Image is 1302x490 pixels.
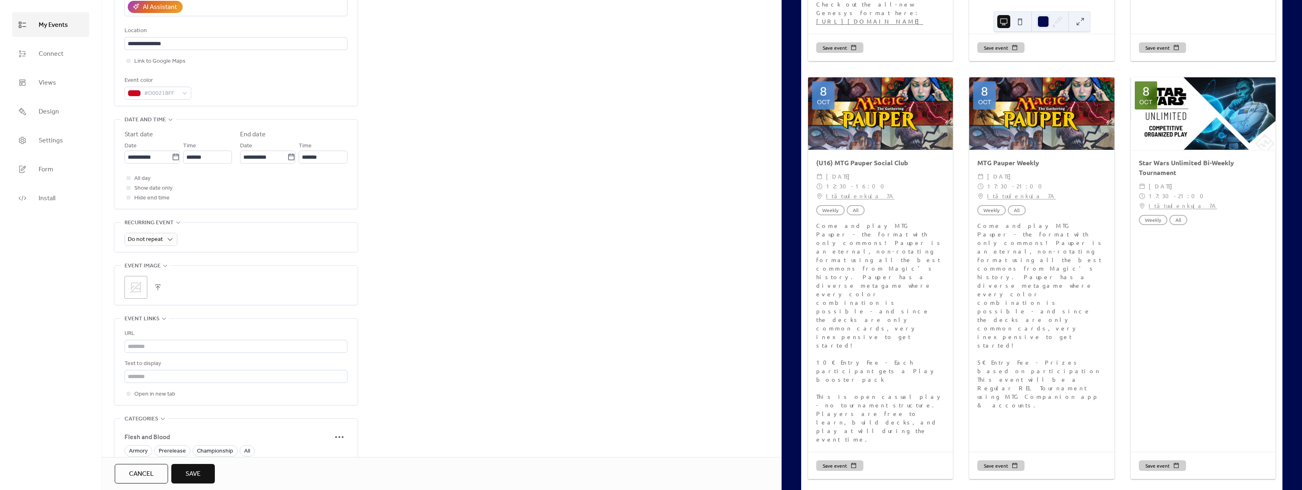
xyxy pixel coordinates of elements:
div: ​ [1139,191,1145,201]
div: ​ [816,191,823,201]
a: Views [12,70,89,95]
a: Install [12,186,89,210]
span: [DATE] [987,172,1015,182]
button: Save event [1139,42,1186,53]
div: URL [125,329,346,339]
span: Date [240,141,252,151]
a: Design [12,99,89,124]
span: 21:00 [1178,191,1208,201]
div: ​ [977,182,984,191]
div: Come and play MTG Pauper - the format with only commons! Pauper is an eternal, non-rotating forma... [808,221,953,444]
span: Hide end time [134,193,170,203]
div: ​ [816,182,823,191]
span: All day [134,174,151,184]
span: 12:30 [826,182,851,191]
a: Connect [12,41,89,66]
div: Oct [817,99,830,105]
button: Save event [816,460,863,471]
span: 21:00 [1016,182,1047,191]
div: Location [125,26,346,36]
a: Form [12,157,89,182]
a: Itätuulenkuja 7A [1149,201,1217,211]
span: 17:30 [1149,191,1174,201]
button: Save event [977,460,1025,471]
button: Save event [977,42,1025,53]
span: Championship [197,446,233,456]
div: Come and play MTG Pauper - the format with only commons! Pauper is an eternal, non-rotating forma... [969,221,1114,409]
span: Time [183,141,196,151]
span: Cancel [129,469,154,479]
div: 8 [981,85,988,98]
span: 16:00 [855,182,889,191]
div: ​ [977,191,984,201]
span: Event image [125,261,161,271]
a: Itätuulenkuja 7A [987,191,1056,201]
span: Save [186,469,201,479]
div: End date [240,130,266,140]
div: (U16) MTG Pauper Social Club [808,158,953,168]
span: Flesh and Blood [125,433,331,442]
div: Text to display [125,359,346,369]
div: AI Assistant [143,2,177,12]
span: - [1012,182,1016,191]
span: Design [39,105,59,118]
span: Categories [125,414,158,424]
span: All [244,446,250,456]
span: Show date only [134,184,173,193]
div: 8 [1143,85,1149,98]
div: 8 [820,85,827,98]
span: [DATE] [1149,182,1177,191]
button: AI Assistant [128,1,183,13]
span: Do not repeat [128,234,163,245]
span: Date [125,141,137,151]
span: My Events [39,19,68,31]
span: Armory [129,446,148,456]
a: [URL][DOMAIN_NAME] [816,17,923,25]
div: Event color [125,76,190,85]
span: Views [39,77,56,89]
span: - [851,182,855,191]
span: Link to Google Maps [134,57,186,66]
span: Date and time [125,115,166,125]
div: ; [125,276,147,299]
span: 17:30 [987,182,1012,191]
a: My Events [12,12,89,37]
div: Oct [1139,99,1152,105]
span: Time [299,141,312,151]
span: Connect [39,48,63,60]
div: Start date [125,130,153,140]
span: Settings [39,134,63,147]
div: ​ [1139,201,1145,211]
span: Open in new tab [134,389,175,399]
div: MTG Pauper Weekly [969,158,1114,168]
span: [DATE] [826,172,854,182]
div: Oct [978,99,991,105]
span: - [1174,191,1178,201]
span: #D0021BFF [144,89,178,98]
button: Cancel [115,464,168,483]
div: ​ [816,172,823,182]
span: Install [39,192,55,205]
div: Star Wars Unlimited Bi-Weekly Tournament [1131,158,1276,177]
span: Form [39,163,53,176]
button: Save event [816,42,863,53]
button: Save [171,464,215,483]
span: Prerelease [159,446,186,456]
div: ​ [977,172,984,182]
a: Itätuulenkuja 7A [826,191,895,201]
a: Settings [12,128,89,153]
span: Recurring event [125,218,174,228]
button: Save event [1139,460,1186,471]
div: ​ [1139,182,1145,191]
span: Event links [125,314,159,324]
